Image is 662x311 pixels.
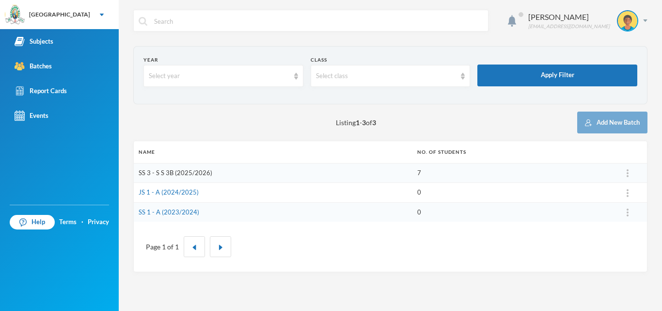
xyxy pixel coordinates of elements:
td: 0 [412,183,608,203]
b: 3 [372,118,376,127]
div: [EMAIL_ADDRESS][DOMAIN_NAME] [528,23,610,30]
b: 1 [356,118,360,127]
b: 3 [362,118,366,127]
div: [PERSON_NAME] [528,11,610,23]
span: Listing - of [336,117,376,128]
div: Year [143,56,303,64]
td: 7 [412,163,608,183]
a: Help [10,215,55,229]
th: Name [134,141,412,163]
a: SS 1 - A (2023/2024) [139,208,199,216]
th: No. of students [412,141,608,163]
a: JS 1 - A (2024/2025) [139,188,199,196]
div: Class [311,56,471,64]
div: Subjects [15,36,53,47]
div: [GEOGRAPHIC_DATA] [29,10,90,19]
img: search [139,17,147,26]
img: ... [627,209,629,216]
input: Search [153,10,483,32]
div: · [81,217,83,227]
img: ... [627,169,629,177]
div: Select year [149,71,289,81]
td: 0 [412,202,608,222]
div: Page 1 of 1 [146,242,179,252]
div: Events [15,111,48,121]
button: Apply Filter [477,65,637,86]
a: Terms [59,217,77,227]
div: Batches [15,61,52,71]
button: Add New Batch [577,112,647,133]
img: STUDENT [618,11,637,31]
img: ... [627,189,629,197]
div: Report Cards [15,86,67,96]
a: Privacy [88,217,109,227]
a: SS 3 - S S 3B (2025/2026) [139,169,212,177]
img: logo [5,5,25,25]
div: Select class [316,71,457,81]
